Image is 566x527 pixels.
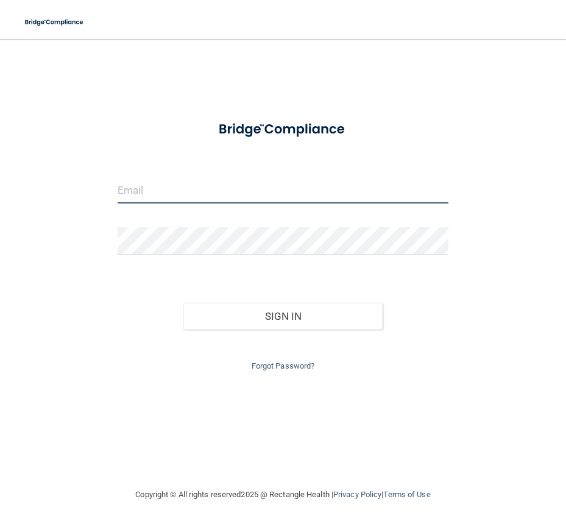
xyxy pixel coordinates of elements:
[205,112,361,147] img: bridge_compliance_login_screen.278c3ca4.svg
[61,475,506,514] div: Copyright © All rights reserved 2025 @ Rectangle Health | |
[252,361,315,370] a: Forgot Password?
[18,10,91,35] img: bridge_compliance_login_screen.278c3ca4.svg
[333,490,381,499] a: Privacy Policy
[118,176,448,203] input: Email
[183,303,382,330] button: Sign In
[383,490,430,499] a: Terms of Use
